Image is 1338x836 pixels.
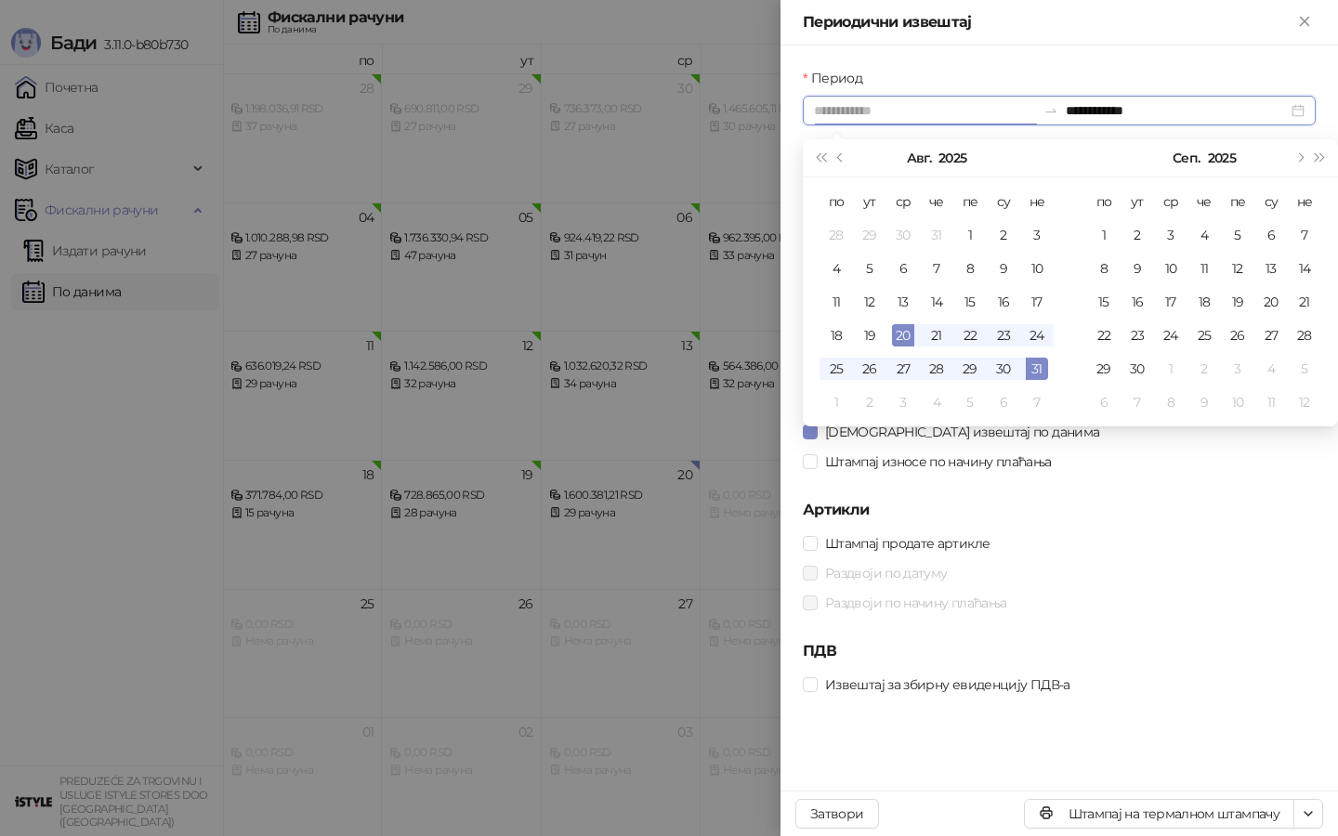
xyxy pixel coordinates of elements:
td: 2025-08-06 [886,252,920,285]
div: 30 [892,224,914,246]
span: Раздвоји по начину плаћања [818,593,1014,613]
td: 2025-10-08 [1154,385,1187,419]
th: пе [953,185,987,218]
th: ср [1154,185,1187,218]
button: Изабери месец [1173,139,1200,176]
th: ср [886,185,920,218]
span: Штампај продате артикле [818,533,997,554]
td: 2025-08-23 [987,319,1020,352]
td: 2025-09-07 [1020,385,1054,419]
td: 2025-08-09 [987,252,1020,285]
div: 3 [1026,224,1048,246]
div: 7 [1026,391,1048,413]
td: 2025-08-03 [1020,218,1054,252]
div: 8 [959,257,981,280]
div: 6 [892,257,914,280]
td: 2025-08-18 [820,319,853,352]
div: 5 [859,257,881,280]
td: 2025-10-05 [1288,352,1321,385]
div: 20 [1260,291,1282,313]
div: 29 [859,224,881,246]
div: 7 [1293,224,1316,246]
div: 5 [1226,224,1249,246]
th: пе [1221,185,1254,218]
button: Затвори [795,799,879,829]
div: 22 [1093,324,1115,346]
td: 2025-10-12 [1288,385,1321,419]
input: Период [814,100,1036,121]
span: swap-right [1043,103,1058,118]
td: 2025-09-04 [1187,218,1221,252]
td: 2025-09-03 [886,385,920,419]
td: 2025-08-10 [1020,252,1054,285]
td: 2025-09-03 [1154,218,1187,252]
div: 19 [1226,291,1249,313]
td: 2025-09-12 [1221,252,1254,285]
div: 27 [1260,324,1282,346]
td: 2025-09-23 [1121,319,1154,352]
td: 2025-09-29 [1087,352,1121,385]
div: 16 [1126,291,1148,313]
td: 2025-10-01 [1154,352,1187,385]
td: 2025-10-09 [1187,385,1221,419]
td: 2025-09-04 [920,385,953,419]
div: 14 [1293,257,1316,280]
div: 7 [1126,391,1148,413]
button: Изабери годину [938,139,966,176]
td: 2025-07-30 [886,218,920,252]
td: 2025-10-06 [1087,385,1121,419]
div: 18 [1193,291,1215,313]
td: 2025-08-30 [987,352,1020,385]
div: 30 [1126,358,1148,380]
div: 30 [992,358,1015,380]
td: 2025-08-19 [853,319,886,352]
td: 2025-09-14 [1288,252,1321,285]
td: 2025-08-25 [820,352,853,385]
td: 2025-08-11 [820,285,853,319]
div: 25 [825,358,847,380]
td: 2025-08-14 [920,285,953,319]
td: 2025-09-27 [1254,319,1288,352]
td: 2025-10-04 [1254,352,1288,385]
div: 9 [992,257,1015,280]
td: 2025-08-31 [1020,352,1054,385]
div: 12 [1293,391,1316,413]
div: 21 [925,324,948,346]
td: 2025-09-18 [1187,285,1221,319]
div: 22 [959,324,981,346]
td: 2025-08-26 [853,352,886,385]
td: 2025-09-06 [1254,218,1288,252]
td: 2025-09-22 [1087,319,1121,352]
td: 2025-10-10 [1221,385,1254,419]
div: 4 [925,391,948,413]
td: 2025-09-19 [1221,285,1254,319]
div: 26 [859,358,881,380]
div: 5 [1293,358,1316,380]
td: 2025-08-05 [853,252,886,285]
td: 2025-09-26 [1221,319,1254,352]
th: су [1254,185,1288,218]
div: 11 [1260,391,1282,413]
div: 9 [1126,257,1148,280]
div: 16 [992,291,1015,313]
div: 24 [1160,324,1182,346]
div: 10 [1226,391,1249,413]
div: 4 [1193,224,1215,246]
button: Следећи месец (PageDown) [1289,139,1309,176]
div: 25 [1193,324,1215,346]
div: 4 [1260,358,1282,380]
div: 15 [959,291,981,313]
td: 2025-09-05 [953,385,987,419]
div: 3 [892,391,914,413]
th: по [1087,185,1121,218]
td: 2025-08-16 [987,285,1020,319]
div: 15 [1093,291,1115,313]
span: [DEMOGRAPHIC_DATA] извештај по данима [818,422,1107,442]
td: 2025-09-01 [1087,218,1121,252]
span: to [1043,103,1058,118]
td: 2025-09-16 [1121,285,1154,319]
th: су [987,185,1020,218]
div: 1 [1160,358,1182,380]
div: 29 [1093,358,1115,380]
div: 31 [925,224,948,246]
